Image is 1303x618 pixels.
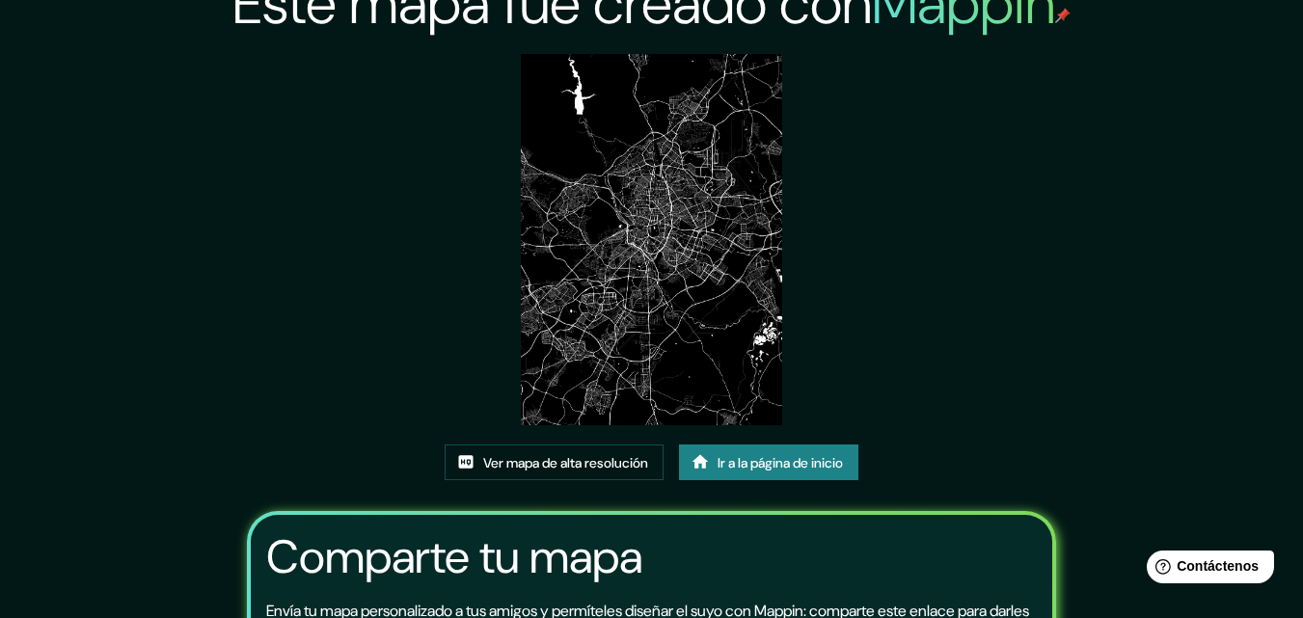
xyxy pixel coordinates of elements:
a: Ir a la página de inicio [679,444,858,481]
iframe: Lanzador de widgets de ayuda [1131,543,1282,597]
font: Comparte tu mapa [266,526,642,587]
img: pin de mapeo [1055,8,1071,23]
font: Ver mapa de alta resolución [483,454,648,471]
font: Ir a la página de inicio [718,454,843,471]
a: Ver mapa de alta resolución [445,444,664,481]
img: created-map [521,54,783,425]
